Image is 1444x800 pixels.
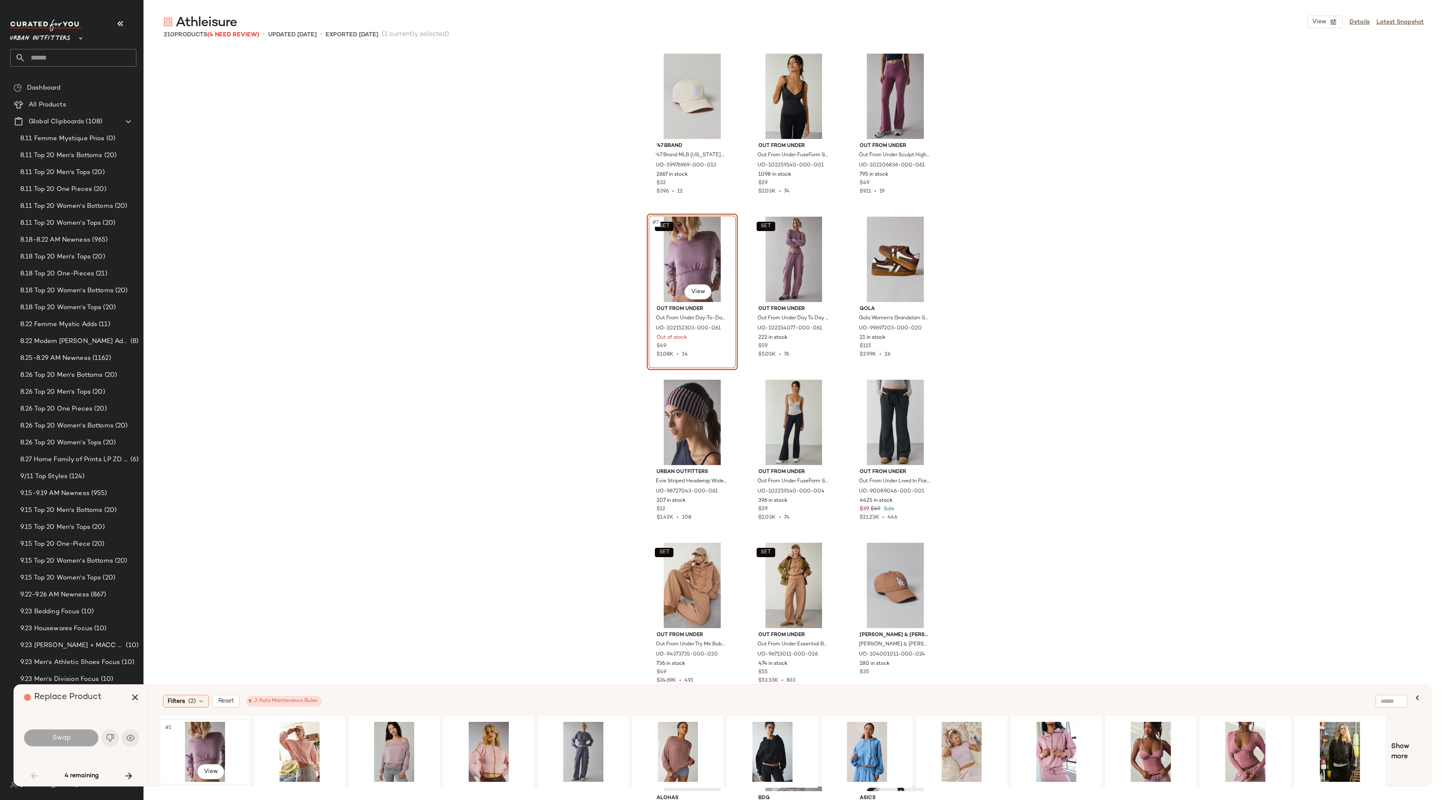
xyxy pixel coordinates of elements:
[757,488,825,495] span: UO-102259140-000-004
[263,30,265,40] span: •
[20,354,91,363] span: 8.25-8.29 AM Newness
[757,478,829,485] span: Out From Under FuseForm Seamed Plunge Tank Top in Grey, Women's at Urban Outfitters
[352,722,437,782] img: 94325602_054_b
[10,19,82,31] img: cfy_white_logo.C9jOOHJF.svg
[879,189,885,194] span: 19
[188,697,196,706] span: (2)
[876,352,885,357] span: •
[752,380,836,465] img: 102259140_004_b
[103,370,117,380] span: (20)
[882,506,894,512] span: Sale
[860,497,893,505] span: 4425 in stock
[250,697,318,705] div: 2 Auto Maintenance Rules
[1312,19,1326,25] span: View
[20,539,90,549] span: 9.15 Top 20 One-Piece
[758,189,776,194] span: $2.03K
[669,189,677,194] span: •
[257,722,342,782] img: 94373735_065_b
[382,30,449,40] span: (1 currently selected)
[859,651,925,659] span: UO-104001011-000-024
[860,189,871,194] span: $911
[20,455,129,465] span: 8.27 Home Family of Prints LP ZD Adds
[20,522,90,532] span: 9.15 Top 20 Men's Tops
[20,421,114,431] span: 8.26 Top 20 Women's Bottoms
[90,235,108,245] span: (965)
[758,171,791,179] span: 1098 in stock
[20,387,91,397] span: 8.26 Top 20 Men's Tops
[20,573,101,583] span: 9.15 Top 20 Women's Tops
[784,515,790,520] span: 74
[14,84,22,92] img: svg%3e
[27,83,60,93] span: Dashboard
[164,32,174,38] span: 210
[651,218,660,227] span: #7
[860,515,879,520] span: $21.23K
[114,286,128,296] span: (20)
[163,722,247,782] img: 105010599_061_b
[758,497,787,505] span: 396 in stock
[20,556,113,566] span: 9.15 Top 20 Women's Bottoms
[207,32,259,38] span: (4 Need Review)
[90,539,105,549] span: (20)
[659,550,669,555] span: SET
[758,180,768,187] span: $29
[101,303,116,313] span: (20)
[825,722,909,782] img: 94373735_048_b
[655,548,673,557] button: SET
[853,380,938,465] img: 90089046_001_b
[80,607,94,617] span: (10)
[97,320,110,329] span: (11)
[1307,16,1343,28] button: View
[203,768,217,775] span: View
[212,695,239,707] button: Reset
[859,325,922,332] span: UO-99697203-000-020
[197,764,224,779] button: View
[860,180,869,187] span: $49
[103,506,117,515] span: (20)
[101,573,115,583] span: (20)
[657,142,728,150] span: '47 Brand
[89,590,106,600] span: (867)
[113,201,128,211] span: (20)
[657,497,686,505] span: 207 in stock
[20,658,120,667] span: 9.23 Men's Athletic Shoes Focus
[684,678,693,683] span: 491
[757,162,824,169] span: UO-102259140-000-001
[20,472,68,482] span: 9/11 Top Styles
[659,223,669,229] span: SET
[684,284,711,299] button: View
[20,624,92,634] span: 9.23 Housewares Focus
[879,515,888,520] span: •
[656,325,721,332] span: UO-102152303-000-061
[129,337,138,346] span: (8)
[20,201,113,211] span: 8.11 Top 20 Women's Bottoms
[218,698,234,705] span: Reset
[164,18,172,26] img: svg%3e
[90,522,105,532] span: (20)
[635,722,720,782] img: 94325602_020_b
[20,404,92,414] span: 8.26 Top 20 One Pieces
[677,189,683,194] span: 12
[91,252,105,262] span: (20)
[20,286,114,296] span: 8.18 Top 20 Women's Bottoms
[20,607,80,617] span: 9.23 Bedding Focus
[91,354,111,363] span: (1162)
[859,315,930,322] span: Gola Women's Grandslam Suede Sneaker in Otter/Off White/Gum, Women's at Urban Outfitters
[758,631,830,639] span: Out From Under
[860,142,931,150] span: Out From Under
[871,189,879,194] span: •
[103,151,117,161] span: (20)
[1349,18,1370,27] a: Details
[1391,742,1421,762] span: Show more
[1376,18,1424,27] a: Latest Snapshot
[752,217,836,302] img: 102154077_061_b
[657,506,665,513] span: $12
[99,675,114,684] span: (10)
[757,651,818,659] span: UO-96713011-000-026
[871,506,880,513] span: $49
[757,152,829,159] span: Out From Under FuseForm Seamed Plunge Tank Top in Black, Women's at Urban Outfitters
[784,352,789,357] span: 76
[20,269,94,279] span: 8.18 Top 20 One-Pieces
[90,168,105,177] span: (20)
[690,288,705,295] span: View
